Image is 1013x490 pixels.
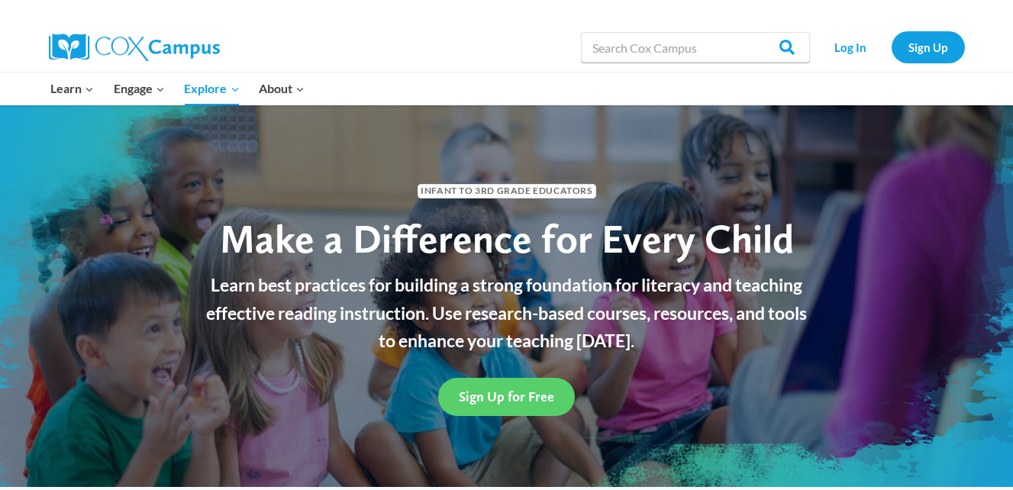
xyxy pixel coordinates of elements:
span: Make a Difference for Every Child [220,214,794,263]
span: About [259,79,305,98]
a: Log In [818,31,884,63]
span: Infant to 3rd Grade Educators [418,184,596,198]
span: Explore [184,79,239,98]
nav: Primary Navigation [41,73,315,105]
input: Search Cox Campus [581,32,810,63]
img: Cox Campus [49,34,220,61]
nav: Secondary Navigation [818,31,965,63]
span: Sign Up for Free [459,388,554,405]
a: Sign Up [892,31,965,63]
span: Engage [114,79,165,98]
span: Learn [50,79,94,98]
a: Sign Up for Free [438,378,575,415]
p: Learn best practices for building a strong foundation for literacy and teaching effective reading... [198,271,816,355]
